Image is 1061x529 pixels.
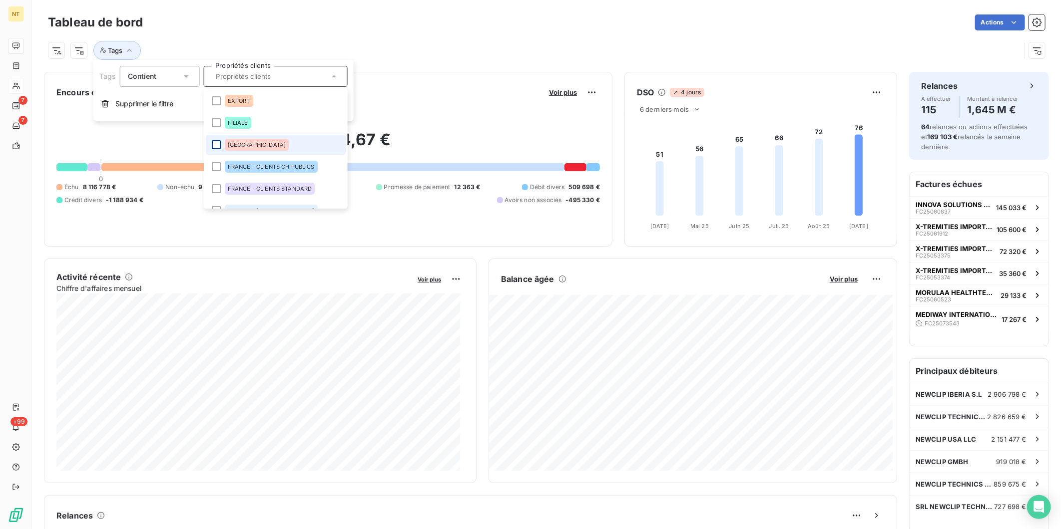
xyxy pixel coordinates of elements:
[910,306,1049,332] button: MEDIWAY INTERNATIONAL SP. Z.O.O.FC2507354317 267 €
[1027,495,1051,519] div: Open Intercom Messenger
[916,274,950,280] span: FC25053374
[988,390,1027,398] span: 2 906 798 €
[968,96,1019,102] span: Montant à relancer
[910,218,1049,240] button: X-TREMITIES IMPORTADORA E DISTRIBUIFC25061912105 600 €
[916,390,982,398] span: NEWCLIP IBERIA S.L
[115,99,173,109] span: Supprimer le filtre
[916,435,976,443] span: NEWCLIP USA LLC
[64,183,79,192] span: Échu
[916,201,992,209] span: INNOVA SOLUTIONS SPA
[849,223,868,230] tspan: [DATE]
[530,183,565,192] span: Débit divers
[995,503,1027,511] span: 727 698 €
[64,196,102,205] span: Crédit divers
[227,120,248,126] span: FILIALE
[415,274,444,283] button: Voir plus
[56,283,411,293] span: Chiffre d'affaires mensuel
[921,123,930,131] span: 64
[640,105,689,113] span: 6 derniers mois
[501,273,554,285] h6: Balance âgée
[56,510,93,522] h6: Relances
[997,458,1027,466] span: 919 018 €
[996,204,1027,212] span: 145 033 €
[227,208,314,214] span: FRANCE - [GEOGRAPHIC_DATA]
[48,13,143,31] h3: Tableau de bord
[549,88,577,96] span: Voir plus
[916,480,994,488] span: NEWCLIP TECHNICS JAPAN KK
[108,46,122,54] span: Tags
[165,183,194,192] span: Non-échu
[808,223,830,230] tspan: Août 25
[569,183,600,192] span: 509 698 €
[916,253,951,259] span: FC25053375
[212,72,329,81] input: Propriétés clients
[8,6,24,22] div: NT
[637,86,654,98] h6: DSO
[418,276,441,283] span: Voir plus
[916,296,951,302] span: FC25060523
[227,164,314,170] span: FRANCE - CLIENTS CH PUBLICS
[1002,315,1027,323] span: 17 267 €
[384,183,451,192] span: Promesse de paiement
[99,175,103,183] span: 0
[56,130,600,160] h2: 17 310 244,67 €
[921,96,951,102] span: À effectuer
[8,507,24,523] img: Logo LeanPay
[505,196,562,205] span: Avoirs non associés
[83,183,116,192] span: 8 116 778 €
[921,123,1028,151] span: relances ou actions effectuées et relancés la semaine dernière.
[910,359,1049,383] h6: Principaux débiteurs
[916,209,951,215] span: FC25060837
[769,223,789,230] tspan: Juil. 25
[830,275,858,283] span: Voir plus
[921,80,958,92] h6: Relances
[106,196,143,205] span: -1 188 934 €
[18,96,27,105] span: 7
[925,320,960,326] span: FC25073543
[566,196,600,205] span: -495 330 €
[546,88,580,97] button: Voir plus
[916,231,948,237] span: FC25061912
[128,72,156,80] span: Contient
[227,142,286,148] span: [GEOGRAPHIC_DATA]
[994,480,1027,488] span: 859 675 €
[827,274,861,283] button: Voir plus
[56,86,113,98] h6: Encours client
[93,41,141,60] button: Tags
[910,196,1049,218] button: INNOVA SOLUTIONS SPAFC25060837145 033 €
[991,435,1027,443] span: 2 151 477 €
[1001,291,1027,299] span: 29 133 €
[10,417,27,426] span: +99
[650,223,669,230] tspan: [DATE]
[910,262,1049,284] button: X-TREMITIES IMPORTADORA E DISTRIBUIFC2505337435 360 €
[921,102,951,118] h4: 115
[910,240,1049,262] button: X-TREMITIES IMPORTADORA E DISTRIBUIFC2505337572 320 €
[916,503,995,511] span: SRL NEWCLIP TECHNICS [GEOGRAPHIC_DATA]
[916,245,996,253] span: X-TREMITIES IMPORTADORA E DISTRIBUI
[927,133,958,141] span: 169 103 €
[227,98,250,104] span: EXPORT
[916,458,969,466] span: NEWCLIP GMBH
[690,223,709,230] tspan: Mai 25
[910,284,1049,306] button: MORULAA HEALTHTECH PRIVATE LIMITEDFC2506052329 133 €
[227,186,312,192] span: FRANCE - CLIENTS STANDARD
[916,413,987,421] span: NEWCLIP TECHNICS AUSTRALIA PTY
[968,102,1019,118] h4: 1,645 M €
[99,72,116,80] span: Tags
[93,93,354,115] button: Supprimer le filtre
[455,183,481,192] span: 12 363 €
[916,266,995,274] span: X-TREMITIES IMPORTADORA E DISTRIBUI
[916,310,998,318] span: MEDIWAY INTERNATIONAL SP. Z.O.O.
[1000,248,1027,256] span: 72 320 €
[18,116,27,125] span: 7
[729,223,750,230] tspan: Juin 25
[56,271,121,283] h6: Activité récente
[975,14,1025,30] button: Actions
[999,269,1027,277] span: 35 360 €
[997,226,1027,234] span: 105 600 €
[916,288,997,296] span: MORULAA HEALTHTECH PRIVATE LIMITED
[910,172,1049,196] h6: Factures échues
[916,223,993,231] span: X-TREMITIES IMPORTADORA E DISTRIBUI
[670,88,704,97] span: 4 jours
[199,183,234,192] span: 9 521 762 €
